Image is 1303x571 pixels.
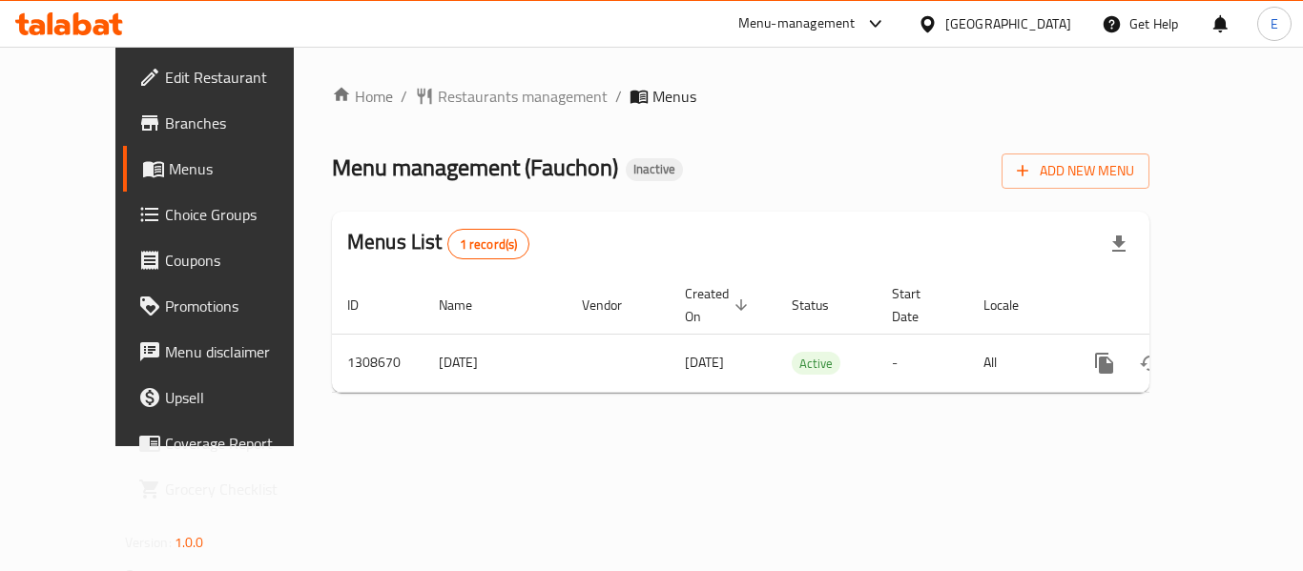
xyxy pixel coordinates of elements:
[165,203,318,226] span: Choice Groups
[1082,340,1127,386] button: more
[123,375,333,420] a: Upsell
[439,294,497,316] span: Name
[447,229,530,259] div: Total records count
[169,157,318,180] span: Menus
[582,294,647,316] span: Vendor
[165,112,318,134] span: Branches
[626,158,683,181] div: Inactive
[165,432,318,455] span: Coverage Report
[123,466,333,512] a: Grocery Checklist
[438,85,608,108] span: Restaurants management
[332,85,393,108] a: Home
[685,350,724,375] span: [DATE]
[123,237,333,283] a: Coupons
[877,334,968,392] td: -
[1002,153,1149,189] button: Add New Menu
[123,283,333,329] a: Promotions
[1096,221,1142,267] div: Export file
[401,85,407,108] li: /
[1127,340,1173,386] button: Change Status
[626,161,683,177] span: Inactive
[165,340,318,363] span: Menu disclaimer
[792,353,840,375] span: Active
[968,334,1066,392] td: All
[165,249,318,272] span: Coupons
[792,294,854,316] span: Status
[892,282,945,328] span: Start Date
[123,329,333,375] a: Menu disclaimer
[332,276,1280,393] table: enhanced table
[1017,159,1134,183] span: Add New Menu
[123,420,333,466] a: Coverage Report
[165,386,318,409] span: Upsell
[685,282,754,328] span: Created On
[448,235,529,254] span: 1 record(s)
[347,294,383,316] span: ID
[175,530,204,555] span: 1.0.0
[125,530,172,555] span: Version:
[615,85,622,108] li: /
[1066,276,1280,335] th: Actions
[123,192,333,237] a: Choice Groups
[123,100,333,146] a: Branches
[792,352,840,375] div: Active
[165,295,318,317] span: Promotions
[983,294,1044,316] span: Locale
[165,66,318,89] span: Edit Restaurant
[332,146,618,189] span: Menu management ( Fauchon )
[347,228,529,259] h2: Menus List
[332,334,424,392] td: 1308670
[415,85,608,108] a: Restaurants management
[1271,13,1278,34] span: E
[165,478,318,500] span: Grocery Checklist
[738,12,856,35] div: Menu-management
[332,85,1149,108] nav: breadcrumb
[424,334,567,392] td: [DATE]
[945,13,1071,34] div: [GEOGRAPHIC_DATA]
[123,146,333,192] a: Menus
[123,54,333,100] a: Edit Restaurant
[652,85,696,108] span: Menus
